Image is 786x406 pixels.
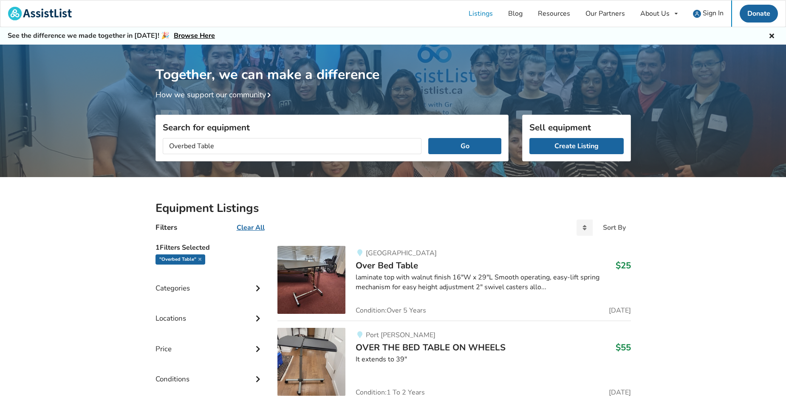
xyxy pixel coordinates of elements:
[703,8,724,18] span: Sign In
[740,5,778,23] a: Donate
[356,355,630,364] div: It extends to 39"
[530,0,578,27] a: Resources
[156,267,264,297] div: Categories
[578,0,633,27] a: Our Partners
[156,45,631,83] h1: Together, we can make a difference
[163,122,501,133] h3: Search for equipment
[156,201,631,216] h2: Equipment Listings
[616,260,631,271] h3: $25
[356,341,506,353] span: OVER THE BED TABLE ON WHEELS
[277,246,345,314] img: bedroom equipment-over bed table
[366,248,437,258] span: [GEOGRAPHIC_DATA]
[8,31,215,40] h5: See the difference we made together in [DATE]! 🎉
[156,254,205,265] div: "Overbed Table"
[356,273,630,292] div: laminate top with walnut finish 16"W x 29"L Smooth operating, easy-lift spring mechanism for easy...
[156,90,274,100] a: How we support our community
[8,7,72,20] img: assistlist-logo
[609,389,631,396] span: [DATE]
[529,122,624,133] h3: Sell equipment
[616,342,631,353] h3: $55
[356,259,418,271] span: Over Bed Table
[277,246,630,321] a: bedroom equipment-over bed table[GEOGRAPHIC_DATA]Over Bed Table$25laminate top with walnut finish...
[174,31,215,40] a: Browse Here
[428,138,501,154] button: Go
[461,0,500,27] a: Listings
[156,239,264,254] h5: 1 Filters Selected
[500,0,530,27] a: Blog
[156,297,264,327] div: Locations
[693,10,701,18] img: user icon
[529,138,624,154] a: Create Listing
[277,328,345,396] img: bedroom equipment-over the bed table on wheels
[609,307,631,314] span: [DATE]
[163,138,422,154] input: I am looking for...
[277,321,630,396] a: bedroom equipment-over the bed table on wheelsPort [PERSON_NAME]OVER THE BED TABLE ON WHEELS$55It...
[603,224,626,231] div: Sort By
[237,223,265,232] u: Clear All
[156,358,264,388] div: Conditions
[356,389,425,396] span: Condition: 1 To 2 Years
[156,327,264,358] div: Price
[366,330,435,340] span: Port [PERSON_NAME]
[685,0,731,27] a: user icon Sign In
[156,223,177,232] h4: Filters
[356,307,426,314] span: Condition: Over 5 Years
[640,10,670,17] div: About Us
